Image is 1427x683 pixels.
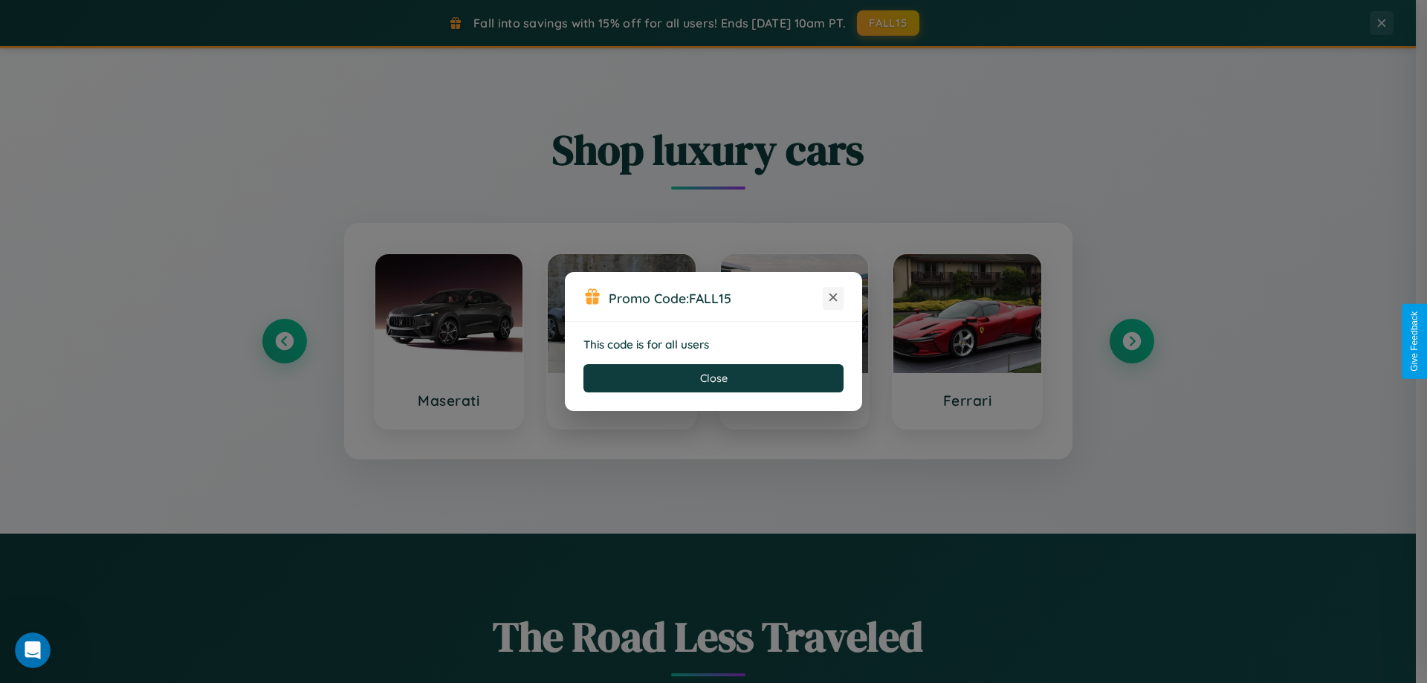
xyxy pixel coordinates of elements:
strong: This code is for all users [583,337,709,352]
b: FALL15 [689,290,731,306]
div: Give Feedback [1409,311,1420,372]
h3: Promo Code: [609,290,823,306]
button: Close [583,364,844,392]
iframe: Intercom live chat [15,632,51,668]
